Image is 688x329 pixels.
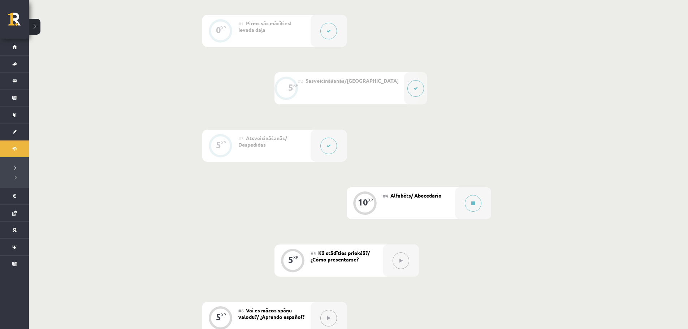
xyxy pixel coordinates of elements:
span: #1 [238,21,244,26]
span: Atsveicināšanās/ Despedidas [238,135,287,148]
span: #2 [298,78,303,84]
a: Rīgas 1. Tālmācības vidusskola [8,13,29,31]
div: XP [221,140,226,144]
span: #5 [311,250,316,256]
div: 10 [358,199,368,205]
span: Alfabēts/ Abecedario [390,192,442,199]
div: 5 [288,256,293,263]
span: Vai es mācos spāņu valodu?/ ¿Aprendo español? [238,307,304,320]
span: #4 [383,193,388,199]
div: XP [293,83,298,87]
span: Pirms sāc mācīties! Ievada daļa [238,20,291,33]
span: Kā stādīties priekšā?/ ¿Cómo presentarse? [311,250,370,263]
div: 5 [216,142,221,148]
div: XP [221,26,226,30]
div: 0 [216,27,221,33]
span: #6 [238,308,244,313]
span: Sasveicināšanās/[GEOGRAPHIC_DATA] [306,77,399,84]
span: #3 [238,135,244,141]
div: XP [293,255,298,259]
div: XP [221,313,226,317]
div: 5 [216,314,221,320]
div: XP [368,198,373,202]
div: 5 [288,84,293,91]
